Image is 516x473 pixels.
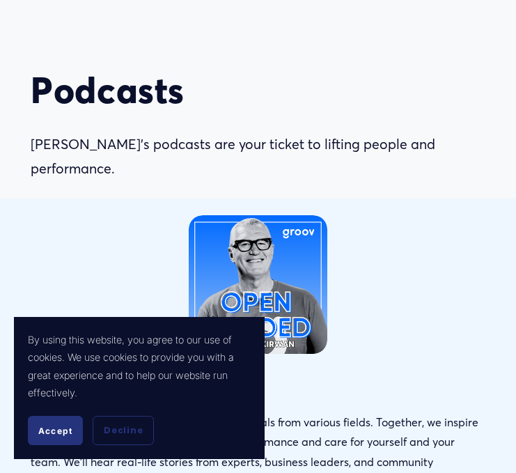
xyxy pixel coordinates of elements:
span: Decline [104,424,143,437]
button: Accept [28,416,83,445]
p: By using this website, you agree to our use of cookies. We use cookies to provide you with a grea... [28,331,251,402]
button: Decline [93,416,154,445]
h1: Podcasts [31,71,485,110]
section: Cookie banner [14,317,265,459]
span: Accept [38,426,72,436]
p: [PERSON_NAME]’s podcasts are your ticket to lifting people and performance. [31,132,485,181]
